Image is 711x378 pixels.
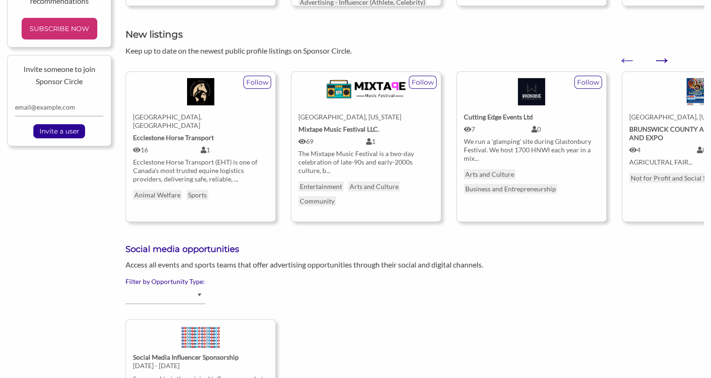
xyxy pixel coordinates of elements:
[298,113,434,121] div: [GEOGRAPHIC_DATA], [US_STATE]
[409,76,436,88] p: Follow
[133,72,268,183] a: Ecclestone Horse Transport Logo[GEOGRAPHIC_DATA], [GEOGRAPHIC_DATA]Ecclestone Horse Transport161E...
[298,137,366,146] div: 69
[133,113,268,130] div: [GEOGRAPHIC_DATA], [GEOGRAPHIC_DATA]
[35,125,84,138] input: Invite a user
[133,134,214,142] strong: Ecclestone Horse Transport
[464,137,599,163] div: We run a 'glamping' site during Glastonbury Festival. We host 1700 HNWI each year in a mix...
[327,78,406,100] img: Mixtape Music Festival Logo
[180,326,221,353] img: Social Media Influencer Sponsorship Logo
[125,277,704,286] label: Filter by Opportunity Type:
[15,98,103,117] input: email@example.com
[617,50,626,60] button: Previous
[348,181,400,191] p: Arts and Culture
[575,76,602,88] p: Follow
[629,146,697,154] div: 4
[125,28,704,41] h2: New listings
[298,150,434,175] div: The Mixtape Music Festival is a two-day celebration of late-90s and early-2000s culture, b...
[298,125,379,133] strong: Mixtape Music Festival LLC.
[298,181,344,191] p: Entertainment
[244,76,271,88] p: Follow
[298,196,336,206] p: Community
[464,113,533,121] strong: Cutting Edge Events Ltd
[464,184,557,194] p: Business and Entrepreneurship
[125,45,704,57] p: Keep up to date on the newest public profile listings on Sponsor Circle.
[25,22,94,36] a: SUBSCRIBE NOW
[201,146,268,154] div: 1
[187,78,215,105] img: Ecclestone Horse Transport Logo
[464,125,531,134] div: 7
[125,244,704,255] h3: Social media opportunities
[464,169,516,179] p: Arts and Culture
[366,137,434,146] div: 1
[15,63,103,87] p: Invite someone to join Sponsor Circle
[133,353,239,361] strong: Social Media Influencer Sponsorship
[518,78,545,105] img: Windinglake Logo
[187,190,208,200] a: Sports
[687,78,707,105] img: BCAFE INC Logo
[133,158,268,183] div: Ecclestone Horse Transport (EHT) is one of Canada's most trusted equine logistics providers, deli...
[118,259,563,270] div: Access all events and sports teams that offer advertising opportunities through their social and ...
[133,146,201,154] div: 16
[531,125,599,134] div: 0
[133,190,182,200] a: Animal Welfare
[652,50,661,60] button: Next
